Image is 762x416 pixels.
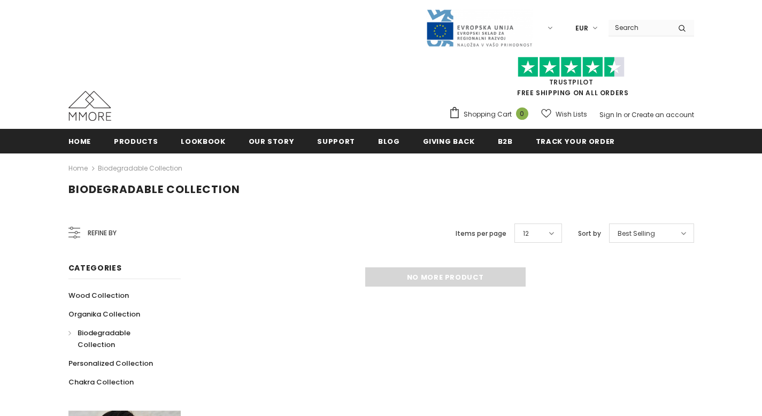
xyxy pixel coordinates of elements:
[68,354,153,373] a: Personalized Collection
[609,20,670,35] input: Search Site
[68,377,134,387] span: Chakra Collection
[599,110,622,119] a: Sign In
[68,358,153,368] span: Personalized Collection
[624,110,630,119] span: or
[98,164,182,173] a: Biodegradable Collection
[632,110,694,119] a: Create an account
[68,373,134,391] a: Chakra Collection
[78,328,130,350] span: Biodegradable Collection
[181,136,225,147] span: Lookbook
[68,91,111,121] img: MMORE Cases
[575,23,588,34] span: EUR
[68,182,240,197] span: Biodegradable Collection
[317,129,355,153] a: support
[449,106,534,122] a: Shopping Cart 0
[423,129,475,153] a: Giving back
[449,61,694,97] span: FREE SHIPPING ON ALL ORDERS
[68,305,140,323] a: Organika Collection
[68,290,129,301] span: Wood Collection
[68,263,122,273] span: Categories
[426,23,533,32] a: Javni Razpis
[426,9,533,48] img: Javni Razpis
[68,162,88,175] a: Home
[68,323,169,354] a: Biodegradable Collection
[498,129,513,153] a: B2B
[536,129,615,153] a: Track your order
[549,78,594,87] a: Trustpilot
[68,309,140,319] span: Organika Collection
[618,228,655,239] span: Best Selling
[378,136,400,147] span: Blog
[378,129,400,153] a: Blog
[518,57,625,78] img: Trust Pilot Stars
[464,109,512,120] span: Shopping Cart
[523,228,529,239] span: 12
[516,107,528,120] span: 0
[114,129,158,153] a: Products
[456,228,506,239] label: Items per page
[249,136,295,147] span: Our Story
[556,109,587,120] span: Wish Lists
[317,136,355,147] span: support
[88,227,117,239] span: Refine by
[536,136,615,147] span: Track your order
[423,136,475,147] span: Giving back
[578,228,601,239] label: Sort by
[498,136,513,147] span: B2B
[68,129,91,153] a: Home
[249,129,295,153] a: Our Story
[68,286,129,305] a: Wood Collection
[68,136,91,147] span: Home
[181,129,225,153] a: Lookbook
[541,105,587,124] a: Wish Lists
[114,136,158,147] span: Products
